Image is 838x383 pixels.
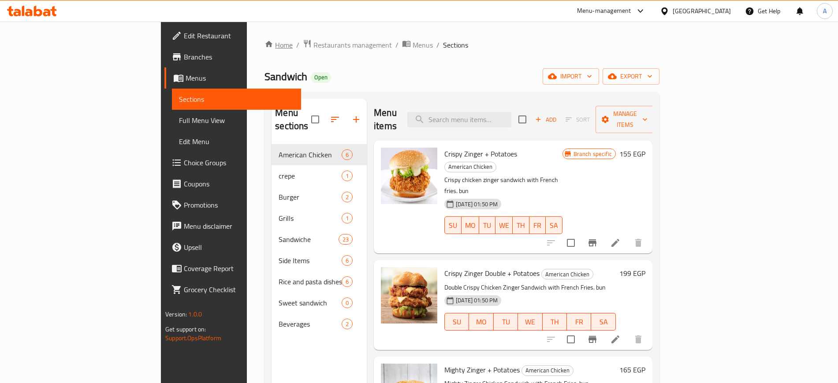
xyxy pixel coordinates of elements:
span: American Chicken [279,149,342,160]
span: TU [483,219,492,232]
span: TU [497,316,514,328]
a: Restaurants management [303,39,392,51]
span: Full Menu View [179,115,294,126]
span: 6 [342,278,352,286]
span: Side Items [279,255,342,266]
span: Select to update [562,234,580,252]
span: Edit Restaurant [184,30,294,41]
span: [DATE] 01:50 PM [452,296,501,305]
li: / [395,40,399,50]
span: American Chicken [542,269,593,279]
span: Promotions [184,200,294,210]
span: Menus [186,73,294,83]
span: Add [534,115,558,125]
span: [DATE] 01:50 PM [452,200,501,208]
button: MO [469,313,493,331]
div: American Chicken6 [272,144,367,165]
img: Crispy Zinger + Potatoes [381,148,437,204]
span: Sort sections [324,109,346,130]
button: import [543,68,599,85]
span: FR [570,316,588,328]
span: Coupons [184,178,294,189]
button: delete [628,329,649,350]
span: Select to update [562,330,580,349]
div: items [342,319,353,329]
a: Menus [402,39,433,51]
span: 2 [342,193,352,201]
span: WE [499,219,509,232]
div: Rice and pasta dishes [279,276,342,287]
button: delete [628,232,649,253]
span: Grocery Checklist [184,284,294,295]
span: Select section first [560,113,596,126]
span: Sweet sandwich [279,297,342,308]
span: Edit Menu [179,136,294,147]
span: A [823,6,827,16]
button: TH [513,216,529,234]
h6: 199 EGP [619,267,645,279]
button: export [603,68,659,85]
span: Select section [513,110,532,129]
img: Crispy Zinger Double + Potatoes [381,267,437,324]
span: 1 [342,172,352,180]
span: WE [521,316,539,328]
button: SU [444,216,461,234]
p: Double Crispy Chicken Zinger Sandwich with French Fries. bun [444,282,616,293]
nav: Menu sections [272,141,367,338]
span: SU [448,219,458,232]
div: Menu-management [577,6,631,16]
div: items [342,171,353,181]
span: Upsell [184,242,294,253]
button: SA [591,313,615,331]
span: SU [448,316,466,328]
div: Beverages [279,319,342,329]
span: Menus [413,40,433,50]
span: Manage items [603,108,648,130]
button: Branch-specific-item [582,329,603,350]
button: SU [444,313,469,331]
a: Upsell [164,237,301,258]
span: import [550,71,592,82]
button: SA [546,216,562,234]
span: Branch specific [570,150,615,158]
div: American Chicken [521,365,574,376]
div: Grills1 [272,208,367,229]
span: 23 [339,235,352,244]
span: 0 [342,299,352,307]
div: [GEOGRAPHIC_DATA] [673,6,731,16]
button: FR [567,313,591,331]
span: SA [595,316,612,328]
a: Menu disclaimer [164,216,301,237]
div: crepe1 [272,165,367,186]
div: Sweet sandwich0 [272,292,367,313]
button: TU [494,313,518,331]
input: search [407,112,511,127]
p: Crispy chicken zinger sandwich with French fries. bun [444,175,562,197]
span: American Chicken [445,162,496,172]
span: Grills [279,213,342,223]
h6: 165 EGP [619,364,645,376]
div: American Chicken [444,162,496,172]
div: items [342,149,353,160]
span: Coverage Report [184,263,294,274]
span: MO [465,219,476,232]
h2: Menu items [374,106,397,133]
div: Side Items6 [272,250,367,271]
a: Edit Restaurant [164,25,301,46]
a: Choice Groups [164,152,301,173]
div: items [339,234,353,245]
a: Edit menu item [610,334,621,345]
a: Coverage Report [164,258,301,279]
button: TU [479,216,496,234]
a: Branches [164,46,301,67]
div: items [342,192,353,202]
a: Promotions [164,194,301,216]
span: MO [473,316,490,328]
span: Sections [443,40,468,50]
span: Branches [184,52,294,62]
span: Burger [279,192,342,202]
